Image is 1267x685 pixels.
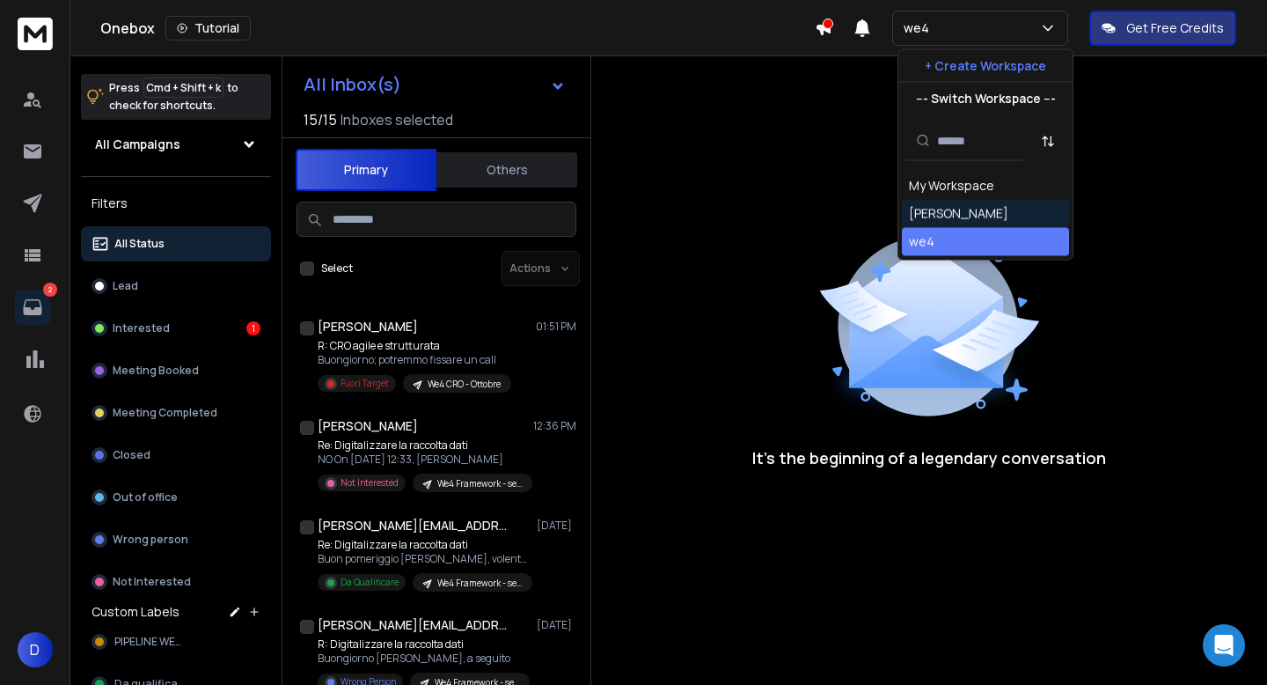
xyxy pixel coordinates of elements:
[318,339,511,353] p: R: CRO agile e strutturata
[100,16,815,41] div: Onebox
[304,109,337,130] span: 15 / 15
[143,77,223,98] span: Cmd + Shift + k
[81,226,271,261] button: All Status
[81,438,271,473] button: Closed
[113,533,188,547] p: Wrong person
[289,67,580,102] button: All Inbox(s)
[113,406,217,420] p: Meeting Completed
[909,205,1008,223] div: [PERSON_NAME]
[113,279,138,293] p: Lead
[318,318,418,335] h1: [PERSON_NAME]
[318,517,511,534] h1: [PERSON_NAME][EMAIL_ADDRESS][DOMAIN_NAME]
[165,16,251,41] button: Tutorial
[18,632,53,667] button: D
[246,321,260,335] div: 1
[81,127,271,162] button: All Campaigns
[81,522,271,557] button: Wrong person
[898,50,1073,82] button: + Create Workspace
[318,652,529,666] p: Buongiorno [PERSON_NAME], a seguito
[321,261,353,276] label: Select
[341,109,453,130] h3: Inboxes selected
[318,552,529,566] p: Buon pomeriggio [PERSON_NAME], volentieri, sentiamoci [DATE] 17
[909,233,934,251] div: we4
[114,635,182,649] span: PIPELINE WE4
[113,448,150,462] p: Closed
[318,616,511,634] h1: [PERSON_NAME][EMAIL_ADDRESS][DOMAIN_NAME]
[81,353,271,388] button: Meeting Booked
[113,364,199,378] p: Meeting Booked
[925,57,1046,75] p: + Create Workspace
[81,311,271,346] button: Interested1
[341,576,399,589] p: Da Qualificare
[81,395,271,431] button: Meeting Completed
[296,149,436,191] button: Primary
[341,476,399,490] p: Not Interested
[1126,19,1224,37] p: Get Free Credits
[81,564,271,600] button: Not Interested
[1030,123,1066,158] button: Sort by Sort A-Z
[113,575,191,589] p: Not Interested
[436,151,577,189] button: Others
[92,603,179,621] h3: Custom Labels
[341,377,389,390] p: Fuori Target
[318,353,511,367] p: Buongiorno; potremmo fissare un call
[537,618,576,632] p: [DATE]
[81,191,271,216] h3: Filters
[113,490,178,505] p: Out of office
[318,538,529,552] p: Re: Digitalizzare la raccolta dati
[95,136,180,153] h1: All Campaigns
[904,19,936,37] p: we4
[318,417,418,435] h1: [PERSON_NAME]
[43,283,57,297] p: 2
[428,378,501,391] p: We4 CRO - Ottobre
[437,477,522,490] p: We4 Framework - settembre
[437,577,522,590] p: We4 Framework - settembre
[114,237,165,251] p: All Status
[113,321,170,335] p: Interested
[916,90,1056,107] p: --- Switch Workspace ---
[752,446,1106,470] p: It’s the beginning of a legendary conversation
[1203,624,1245,667] div: Open Intercom Messenger
[537,519,576,533] p: [DATE]
[318,438,529,453] p: Re: Digitalizzare la raccolta dati
[109,79,238,114] p: Press to check for shortcuts.
[15,290,50,325] a: 2
[318,637,529,652] p: R: Digitalizzare la raccolta dati
[304,76,401,93] h1: All Inbox(s)
[318,453,529,467] p: NO On [DATE] 12:33, [PERSON_NAME]
[533,419,576,433] p: 12:36 PM
[81,480,271,515] button: Out of office
[81,624,271,659] button: PIPELINE WE4
[81,269,271,304] button: Lead
[1089,11,1236,46] button: Get Free Credits
[909,177,994,195] div: My Workspace
[536,320,576,334] p: 01:51 PM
